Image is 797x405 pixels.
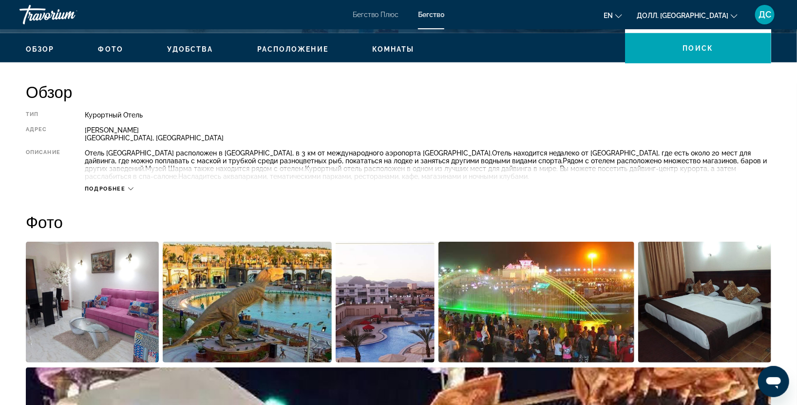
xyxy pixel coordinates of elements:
[257,45,328,53] ya-tr-span: Расположение
[336,241,435,363] button: Откройте слайдер с полноэкранными изображениями
[353,11,398,19] a: Бегство Плюс
[758,366,789,397] iframe: Кнопка запуска окна обмена сообщениями
[85,149,492,157] ya-tr-span: Отель [GEOGRAPHIC_DATA] расположен в [GEOGRAPHIC_DATA], в 3 км от международного аэропорта [GEOGR...
[418,11,444,19] a: Бегство
[257,45,328,54] button: Расположение
[683,44,714,52] ya-tr-span: Поиск
[604,8,622,22] button: Изменить язык
[26,111,38,117] ya-tr-span: Тип
[98,45,123,54] button: Фото
[438,241,635,363] button: Откройте слайдер с полноэкранными изображениями
[604,12,613,19] ya-tr-span: en
[752,4,778,25] button: Пользовательское меню
[26,212,771,231] h2: Фото
[26,82,771,101] h2: Обзор
[167,45,213,53] ya-tr-span: Удобства
[85,126,771,142] div: [PERSON_NAME] [GEOGRAPHIC_DATA], [GEOGRAPHIC_DATA]
[145,165,305,173] ya-tr-span: Музей Шарма также находится рядом с отелем.
[26,45,55,53] ya-tr-span: Обзор
[372,45,415,54] button: Комнаты
[85,157,767,173] ya-tr-span: Рядом с отелем расположено множество магазинов, баров и других заведений.
[26,45,55,54] button: Обзор
[85,185,133,193] button: Подробнее
[85,111,143,119] ya-tr-span: Курортный отель
[85,149,751,165] ya-tr-span: Отель находится недалеко от [GEOGRAPHIC_DATA], где есть около 20 мест для дайвинга, где можно поп...
[167,45,213,54] button: Удобства
[625,33,771,63] button: Поиск
[26,126,60,142] div: Адрес
[26,149,60,155] ya-tr-span: Описание
[85,186,126,192] ya-tr-span: Подробнее
[637,12,728,19] ya-tr-span: Долл. [GEOGRAPHIC_DATA]
[759,9,771,19] ya-tr-span: ДС
[637,8,738,22] button: Изменить валюту
[372,45,415,53] ya-tr-span: Комнаты
[19,2,117,27] a: Травориум
[98,45,123,53] ya-tr-span: Фото
[85,165,737,180] ya-tr-span: Курортный отель расположен в одном из лучших мест для дайвинга в мире. Вы можете посетить дайвинг...
[26,241,159,363] button: Откройте слайдер с полноэкранными изображениями
[163,241,332,363] button: Откройте слайдер с полноэкранными изображениями
[638,241,771,363] button: Откройте слайдер с полноэкранными изображениями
